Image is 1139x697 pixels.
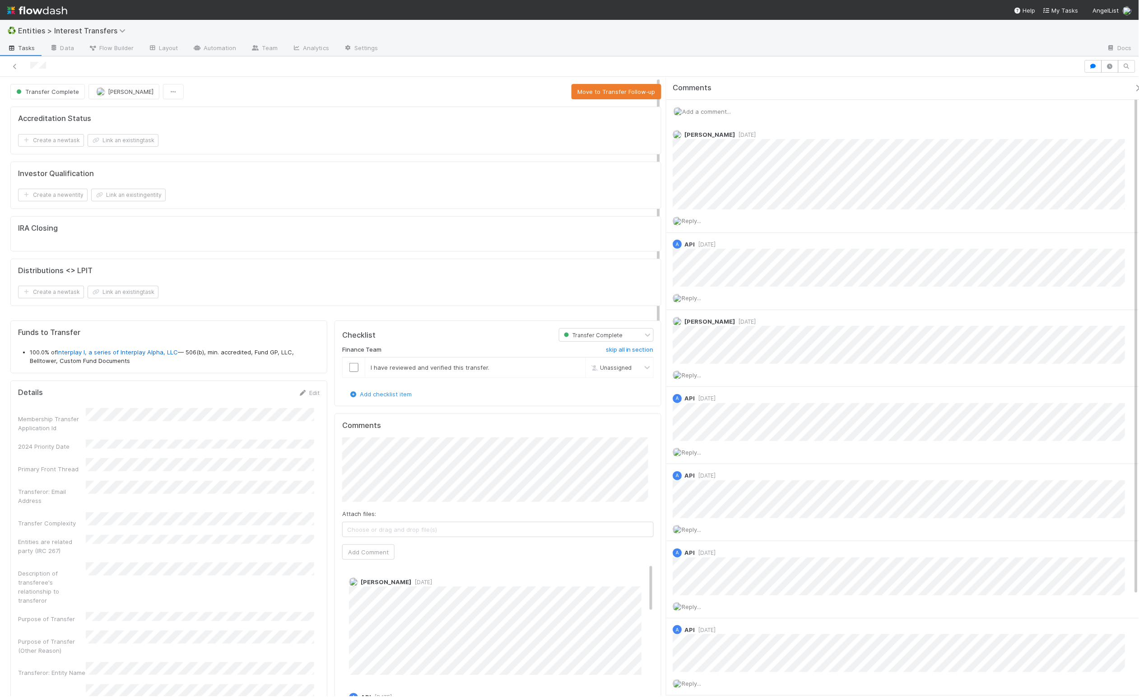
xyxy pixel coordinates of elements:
span: Transfer Complete [562,332,623,339]
button: Add Comment [342,544,395,560]
a: Docs [1100,42,1139,56]
span: API [685,549,695,556]
div: API [673,240,682,249]
h5: Comments [342,421,654,430]
label: Attach files: [342,509,376,518]
button: Create a newtask [18,286,84,298]
a: skip all in section [606,346,654,357]
h5: Details [18,388,43,397]
div: API [673,394,682,403]
h6: skip all in section [606,346,654,353]
div: Transferor: Email Address [18,487,86,505]
span: I have reviewed and verified this transfer. [371,364,489,371]
span: API [685,241,695,248]
img: avatar_93b89fca-d03a-423a-b274-3dd03f0a621f.png [673,679,682,688]
span: A [676,627,679,632]
span: [DATE] [695,549,716,556]
span: API [685,395,695,402]
h5: Funds to Transfer [18,328,320,337]
span: Comments [673,84,712,93]
span: Reply... [682,294,702,302]
span: Unassigned [589,364,632,371]
button: Link an existingtask [88,286,158,298]
img: avatar_93b89fca-d03a-423a-b274-3dd03f0a621f.png [673,525,682,534]
button: Transfer Complete [10,84,85,99]
img: avatar_d7f67417-030a-43ce-a3ce-a315a3ccfd08.png [673,130,682,139]
div: Help [1014,6,1036,15]
div: Primary Front Thread [18,465,86,474]
h5: Distributions <> LPIT [18,266,93,275]
a: Flow Builder [81,42,141,56]
span: Entities > Interest Transfers [18,26,130,35]
div: Membership Transfer Application Id [18,414,86,432]
span: Reply... [682,449,702,456]
a: Data [42,42,81,56]
img: avatar_93b89fca-d03a-423a-b274-3dd03f0a621f.png [673,371,682,380]
span: Reply... [682,217,702,224]
img: avatar_93b89fca-d03a-423a-b274-3dd03f0a621f.png [673,217,682,226]
img: avatar_d7f67417-030a-43ce-a3ce-a315a3ccfd08.png [349,577,358,586]
div: Transferor: Entity Name [18,668,86,677]
span: [DATE] [411,579,432,585]
img: logo-inverted-e16ddd16eac7371096b0.svg [7,3,67,18]
span: [PERSON_NAME] [108,88,153,95]
a: Edit [298,389,320,396]
span: API [685,626,695,633]
span: [PERSON_NAME] [685,318,735,325]
div: Purpose of Transfer [18,614,86,623]
span: Tasks [7,43,35,52]
h5: Investor Qualification [18,169,94,178]
div: API [673,548,682,558]
a: Analytics [285,42,336,56]
span: A [676,550,679,555]
span: Reply... [682,526,702,533]
li: 100.0% of — 506(b), min. accredited, Fund GP, LLC, Belltower, Custom Fund Documents [30,348,320,366]
span: My Tasks [1043,7,1079,14]
button: Create a newtask [18,134,84,147]
a: My Tasks [1043,6,1079,15]
img: avatar_93b89fca-d03a-423a-b274-3dd03f0a621f.png [673,448,682,457]
span: Reply... [682,680,702,687]
a: Team [244,42,285,56]
span: ♻️ [7,27,16,34]
span: A [676,473,679,478]
h5: IRA Closing [18,224,58,233]
button: Link an existingentity [91,189,166,201]
button: [PERSON_NAME] [88,84,159,99]
span: Flow Builder [88,43,134,52]
div: Description of transferee's relationship to transferor [18,569,86,605]
a: Layout [141,42,186,56]
a: Automation [186,42,244,56]
span: A [676,396,679,401]
span: [DATE] [735,131,756,138]
a: Add checklist item [349,390,412,398]
h5: Checklist [342,331,376,340]
span: [DATE] [695,395,716,402]
div: Entities are related party (IRC 267) [18,537,86,555]
span: A [676,242,679,247]
span: Reply... [682,372,702,379]
span: AngelList [1093,7,1119,14]
span: [DATE] [695,241,716,248]
button: Create a newentity [18,189,88,201]
div: 2024 Priority Date [18,442,86,451]
span: Add a comment... [683,108,731,115]
h5: Accreditation Status [18,114,91,123]
span: [DATE] [695,472,716,479]
span: Transfer Complete [14,88,79,95]
a: Settings [336,42,386,56]
a: Interplay I, a series of Interplay Alpha, LLC [57,348,178,356]
img: avatar_abca0ba5-4208-44dd-8897-90682736f166.png [96,87,105,96]
div: API [673,625,682,634]
span: API [685,472,695,479]
button: Link an existingtask [88,134,158,147]
img: avatar_93b89fca-d03a-423a-b274-3dd03f0a621f.png [1123,6,1132,15]
button: Move to Transfer Follow-up [572,84,661,99]
img: avatar_93b89fca-d03a-423a-b274-3dd03f0a621f.png [674,107,683,116]
img: avatar_93b89fca-d03a-423a-b274-3dd03f0a621f.png [673,294,682,303]
h6: Finance Team [342,346,381,353]
span: [DATE] [735,318,756,325]
span: Reply... [682,603,702,610]
img: avatar_93b89fca-d03a-423a-b274-3dd03f0a621f.png [673,317,682,326]
div: Purpose of Transfer (Other Reason) [18,637,86,655]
